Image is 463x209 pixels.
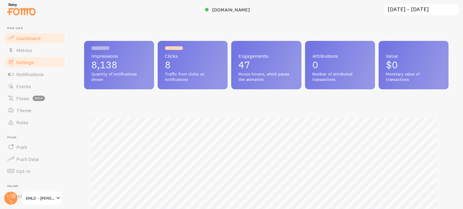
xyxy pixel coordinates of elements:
span: Quantity of notifications shown [91,72,147,82]
span: Events [16,83,31,89]
span: Notifications [16,71,44,77]
a: Opt-In [4,165,66,177]
img: fomo-relay-logo-orange.svg [6,2,36,17]
span: Dashboard [16,35,40,41]
a: Events [4,80,66,92]
span: Theme [16,107,31,113]
span: Attributions [312,54,368,58]
a: Push Data [4,153,66,165]
p: 47 [238,60,294,70]
span: $0 [386,59,398,71]
span: Inline [7,184,66,188]
span: Monetary value of transactions [386,72,441,82]
a: Notifications [4,68,66,80]
p: 8,138 [91,60,147,70]
span: Opt-In [16,168,30,174]
span: Mouse hovers, which pause the animation [238,72,294,82]
a: Dashboard [4,32,66,44]
span: Push Data [16,156,39,162]
a: Settings [4,56,66,68]
span: Pop-ups [7,26,66,30]
span: Rules [16,119,28,125]
span: Push [16,144,27,150]
span: Flows [16,95,29,101]
span: KMLD - [PERSON_NAME] Landscape Design [26,195,55,202]
span: Metrics [16,47,32,53]
a: Rules [4,116,66,128]
span: Traffic from clicks on notifications [165,72,220,82]
a: Theme [4,104,66,116]
span: Impressions [91,54,147,58]
span: Settings [16,59,34,65]
span: Number of attributed transactions [312,72,368,82]
a: Flows beta [4,92,66,104]
span: Engagements [238,54,294,58]
a: Metrics [4,44,66,56]
span: Push [7,136,66,140]
p: 8 [165,60,220,70]
span: Value [386,54,441,58]
span: Clicks [165,54,220,58]
span: beta [33,96,45,101]
a: Push [4,141,66,153]
a: Inline [4,190,66,202]
p: 0 [312,60,368,70]
a: KMLD - [PERSON_NAME] Landscape Design [22,191,62,205]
